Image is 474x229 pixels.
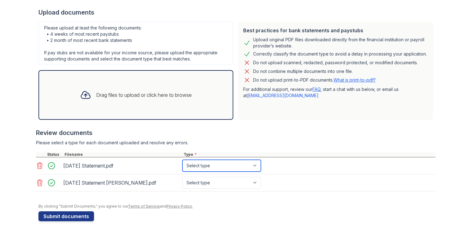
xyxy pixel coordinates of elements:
div: By clicking "Submit Documents," you agree to our and [38,204,436,209]
button: Submit documents [38,211,94,221]
p: Do not upload print-to-PDF documents. [253,77,376,83]
a: [EMAIL_ADDRESS][DOMAIN_NAME] [247,93,319,98]
div: Upload original PDF files downloaded directly from the financial institution or payroll provider’... [253,37,428,49]
div: Do not upload scanned, redacted, password protected, or modified documents. [253,59,418,66]
a: What is print-to-pdf? [333,77,376,83]
div: Type [182,152,436,157]
div: Upload documents [38,8,436,17]
div: Review documents [36,128,436,137]
div: Please select a type for each document uploaded and resolve any errors. [36,140,436,146]
div: Do not combine multiple documents into one file. [253,68,353,75]
a: FAQ [312,87,320,92]
div: Filename [63,152,182,157]
p: For additional support, review our , start a chat with us below, or email us at [243,86,428,99]
a: Privacy Policy. [167,204,193,209]
div: Correctly classify the document type to avoid a delay in processing your application. [253,50,427,58]
div: Best practices for bank statements and paystubs [243,27,428,34]
div: [DATE] Statement [PERSON_NAME].pdf [63,178,180,188]
div: Please upload at least the following documents: • 4 weeks of most recent paystubs • 2 month of mo... [38,22,233,65]
div: Drag files to upload or click here to browse [96,91,192,99]
div: [DATE] Statement.pdf [63,161,180,171]
a: Terms of Service [128,204,160,209]
div: Status [46,152,63,157]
